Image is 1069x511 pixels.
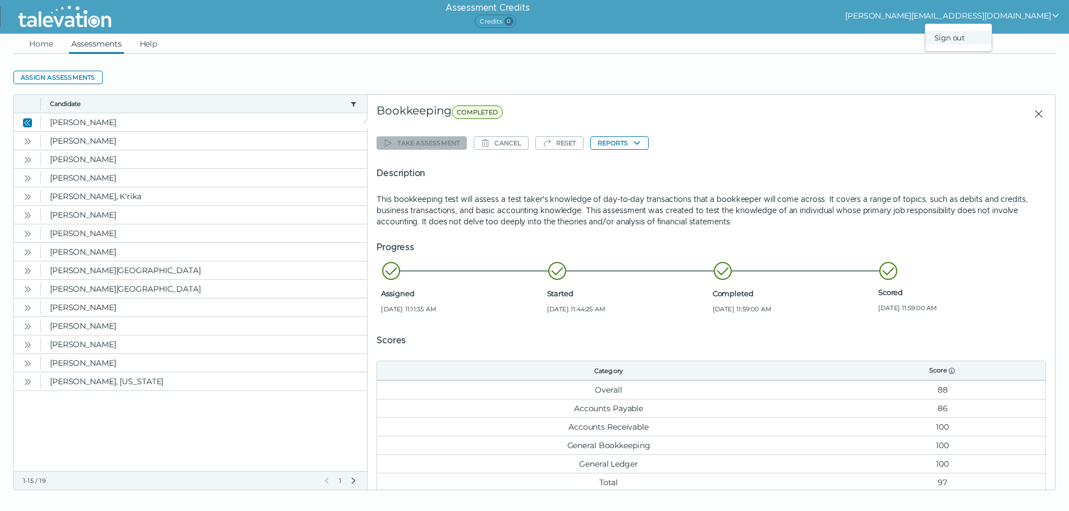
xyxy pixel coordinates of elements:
span: Assigned [381,289,542,298]
h5: Scores [377,334,1046,347]
button: Next Page [349,476,358,485]
cds-icon: Open [23,174,32,183]
cds-icon: Open [23,248,32,257]
cds-icon: Open [23,137,32,146]
span: Started [547,289,708,298]
td: 86 [840,399,1045,417]
span: 0 [504,17,513,26]
div: 1-15 / 19 [23,476,315,485]
cds-icon: Open [23,285,32,294]
a: Home [27,34,56,54]
cds-icon: Open [23,229,32,238]
clr-dg-cell: [PERSON_NAME] [41,169,367,187]
clr-dg-cell: [PERSON_NAME] [41,206,367,224]
cds-icon: Open [23,266,32,275]
button: Open [21,338,34,351]
div: Bookkeeping [377,104,766,124]
button: Open [21,171,34,185]
clr-dg-cell: [PERSON_NAME] [41,113,367,131]
button: Open [21,190,34,203]
clr-dg-cell: [PERSON_NAME], [US_STATE] [41,372,367,390]
span: [DATE] 11:11:35 AM [381,305,542,314]
h5: Description [377,167,1046,180]
span: Credits [475,15,516,28]
td: 97 [840,473,1045,491]
button: Open [21,227,34,240]
p: This bookkeeping test will assess a test taker's knowledge of day-to-day transactions that a book... [377,194,1046,227]
cds-icon: Open [23,340,32,349]
button: show user actions [845,9,1060,22]
clr-dg-cell: [PERSON_NAME] [41,354,367,372]
span: Completed [713,289,874,298]
button: Open [21,375,34,388]
clr-dg-cell: [PERSON_NAME], K'rika [41,187,367,205]
cds-icon: Open [23,359,32,368]
cds-icon: Open [23,192,32,201]
button: Take assessment [377,136,467,150]
span: 1 [338,476,342,485]
clr-dg-cell: [PERSON_NAME] [41,224,367,242]
td: Overall [377,380,839,399]
button: candidate filter [349,99,358,108]
td: 100 [840,454,1045,473]
clr-dg-cell: [PERSON_NAME][GEOGRAPHIC_DATA] [41,261,367,279]
td: 88 [840,380,1045,399]
span: COMPLETED [452,105,503,119]
h6: Assessment Credits [446,1,529,15]
button: Open [21,356,34,370]
td: Total [377,473,839,491]
div: Sign out [925,31,992,44]
cds-icon: Close [23,118,32,127]
clr-dg-cell: [PERSON_NAME][GEOGRAPHIC_DATA] [41,280,367,298]
span: Scored [878,288,1039,297]
td: Accounts Receivable [377,417,839,436]
button: Close [21,116,34,129]
th: Score [840,361,1045,380]
button: Open [21,153,34,166]
cds-icon: Open [23,322,32,331]
button: Reset [535,136,584,150]
button: Open [21,208,34,222]
img: Talevation_Logo_Transparent_white.png [13,3,116,31]
clr-dg-cell: [PERSON_NAME] [41,132,367,150]
button: Close [1025,104,1046,124]
th: Category [377,361,839,380]
td: Accounts Payable [377,399,839,417]
clr-dg-cell: [PERSON_NAME] [41,298,367,316]
span: [DATE] 11:44:25 AM [547,305,708,314]
button: Open [21,282,34,296]
a: Assessments [69,34,124,54]
span: [DATE] 11:59:00 AM [878,303,1039,312]
cds-icon: Open [23,378,32,386]
h5: Progress [377,241,1046,254]
button: Candidate [50,99,346,108]
clr-dg-cell: [PERSON_NAME] [41,150,367,168]
button: Open [21,319,34,333]
button: Open [21,245,34,259]
td: General Ledger [377,454,839,473]
a: Help [137,34,160,54]
td: General Bookkeeping [377,436,839,454]
span: [DATE] 11:59:00 AM [713,305,874,314]
clr-dg-cell: [PERSON_NAME] [41,335,367,353]
button: Assign assessments [13,71,103,84]
td: 100 [840,417,1045,436]
clr-dg-cell: [PERSON_NAME] [41,317,367,335]
button: Previous Page [322,476,331,485]
cds-icon: Open [23,211,32,220]
button: Open [21,134,34,148]
button: Cancel [474,136,528,150]
button: Open [21,264,34,277]
button: Open [21,301,34,314]
td: 100 [840,436,1045,454]
cds-icon: Open [23,303,32,312]
cds-icon: Open [23,155,32,164]
button: Reports [590,136,649,150]
clr-dg-cell: [PERSON_NAME] [41,243,367,261]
